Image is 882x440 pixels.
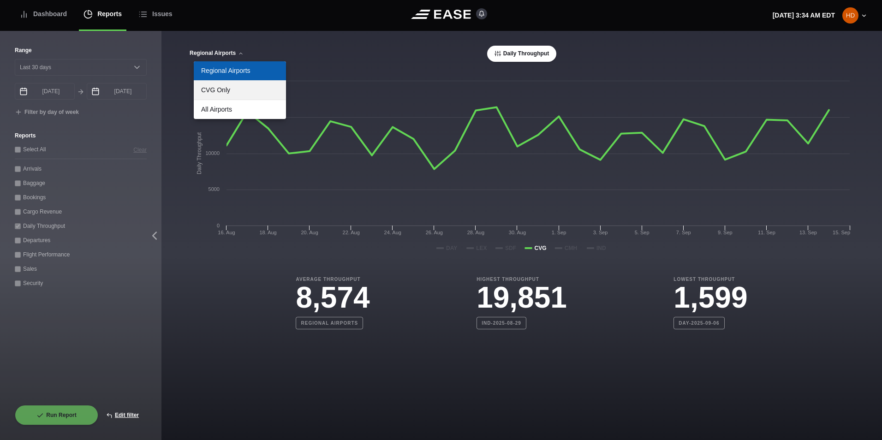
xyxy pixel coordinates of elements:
[15,83,75,100] input: mm/dd/yyyy
[194,61,286,80] a: Regional Airports
[343,230,360,235] tspan: 22. Aug
[301,230,318,235] tspan: 20. Aug
[133,145,147,155] button: Clear
[596,245,606,251] tspan: IND
[477,276,567,283] b: Highest Throughput
[673,276,747,283] b: Lowest Throughput
[833,230,850,235] tspan: 15. Sep
[296,283,369,312] h3: 8,574
[773,11,835,20] p: [DATE] 3:34 AM EDT
[487,46,556,62] button: Daily Throughput
[296,276,369,283] b: Average Throughput
[218,230,235,235] tspan: 16. Aug
[296,317,363,329] b: Regional Airports
[676,230,691,235] tspan: 7. Sep
[635,230,650,235] tspan: 5. Sep
[476,245,487,251] tspan: LEX
[535,245,547,251] tspan: CVG
[87,83,147,100] input: mm/dd/yyyy
[196,132,203,174] tspan: Daily Throughput
[384,230,401,235] tspan: 24. Aug
[189,50,244,57] button: Regional Airports
[15,46,147,54] label: Range
[194,100,286,119] a: All Airports
[842,7,858,24] img: 01294525e37ea1dca55176731f0504b3
[426,230,443,235] tspan: 26. Aug
[505,245,516,251] tspan: SDF
[565,245,577,251] tspan: CMH
[217,223,220,228] text: 0
[758,230,775,235] tspan: 11. Sep
[98,405,147,425] button: Edit filter
[467,230,484,235] tspan: 28. Aug
[194,81,286,100] a: CVG Only
[477,317,526,329] b: IND-2025-08-29
[15,109,79,116] button: Filter by day of week
[509,230,526,235] tspan: 30. Aug
[799,230,817,235] tspan: 13. Sep
[718,230,733,235] tspan: 9. Sep
[205,150,220,156] text: 10000
[15,131,147,140] label: Reports
[593,230,608,235] tspan: 3. Sep
[477,283,567,312] h3: 19,851
[209,186,220,192] text: 5000
[446,245,457,251] tspan: DAY
[673,283,747,312] h3: 1,599
[259,230,276,235] tspan: 18. Aug
[552,230,566,235] tspan: 1. Sep
[673,317,724,329] b: DAY-2025-09-06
